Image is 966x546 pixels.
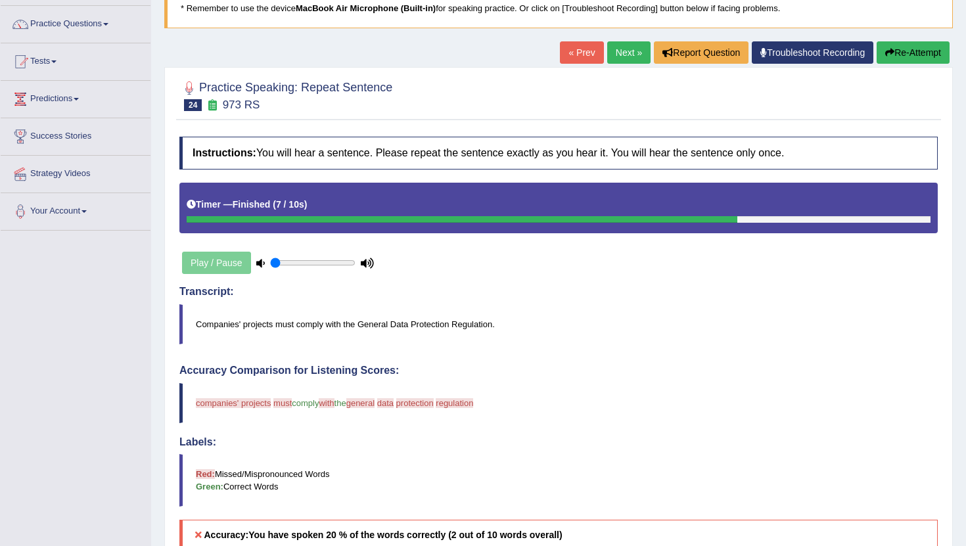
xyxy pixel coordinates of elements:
span: the [334,398,346,408]
a: Practice Questions [1,6,150,39]
button: Report Question [654,41,748,64]
span: comply [292,398,319,408]
b: You have spoken 20 % of the words correctly (2 out of 10 words overall) [248,530,562,540]
h2: Practice Speaking: Repeat Sentence [179,78,392,111]
h4: Labels: [179,436,938,448]
a: Your Account [1,193,150,226]
b: Green: [196,482,223,491]
b: Finished [233,199,271,210]
a: « Prev [560,41,603,64]
b: Instructions: [193,147,256,158]
blockquote: Companies' projects must comply with the General Data Protection Regulation. [179,304,938,344]
span: general [346,398,375,408]
span: with [319,398,334,408]
b: MacBook Air Microphone (Built-in) [296,3,436,13]
a: Tests [1,43,150,76]
h4: You will hear a sentence. Please repeat the sentence exactly as you hear it. You will hear the se... [179,137,938,170]
span: must [273,398,292,408]
span: companies' projects [196,398,271,408]
a: Strategy Videos [1,156,150,189]
h4: Accuracy Comparison for Listening Scores: [179,365,938,376]
blockquote: Missed/Mispronounced Words Correct Words [179,454,938,507]
h5: Timer — [187,200,307,210]
b: ) [304,199,308,210]
small: Exam occurring question [205,99,219,112]
small: 973 RS [223,99,260,111]
span: 24 [184,99,202,111]
a: Next » [607,41,651,64]
b: ( [273,199,276,210]
span: regulation [436,398,473,408]
span: protection [396,398,434,408]
a: Success Stories [1,118,150,151]
a: Predictions [1,81,150,114]
button: Re-Attempt [877,41,950,64]
h4: Transcript: [179,286,938,298]
b: 7 / 10s [276,199,304,210]
span: data [377,398,394,408]
a: Troubleshoot Recording [752,41,873,64]
b: Red: [196,469,215,479]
